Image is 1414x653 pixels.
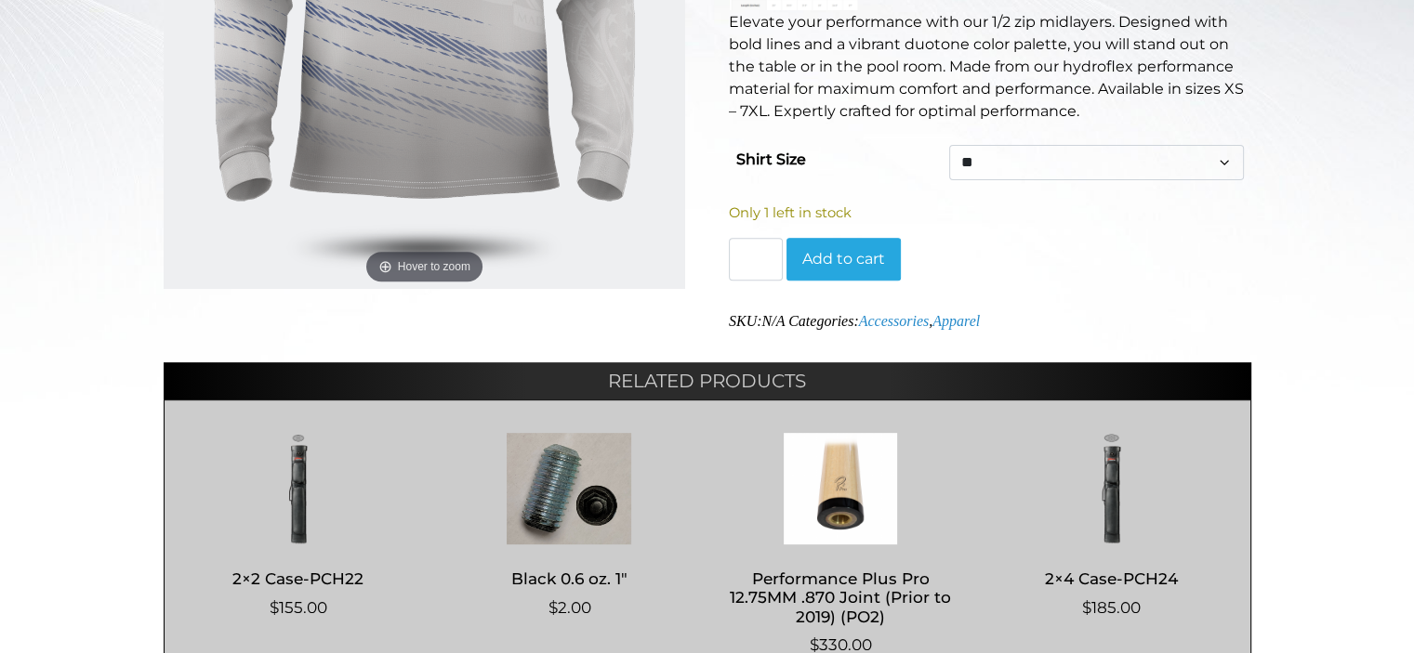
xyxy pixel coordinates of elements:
[729,202,1251,223] p: Only 1 left in stock
[454,433,685,620] a: Black 0.6 oz. 1″ $2.00
[996,561,1227,595] h2: 2×4 Case-PCH24
[736,145,806,175] label: Shirt Size
[725,433,957,544] img: Performance Plus Pro 12.75MM .870 Joint (Prior to 2019) (PO2)
[548,598,590,617] bdi: 2.00
[454,433,685,544] img: Image of black weight screw
[1082,598,1091,617] span: $
[270,598,279,617] span: $
[729,313,785,329] span: SKU:
[454,561,685,595] h2: Black 0.6 oz. 1″
[725,561,957,633] h2: Performance Plus Pro 12.75MM .870 Joint (Prior to 2019) (PO2)
[270,598,327,617] bdi: 155.00
[729,11,1251,123] p: Elevate your performance with our 1/2 zip midlayers. Designed with bold lines and a vibrant duoto...
[729,238,783,281] input: Product quantity
[761,313,785,329] span: N/A
[788,313,980,329] span: Categories: ,
[183,433,415,620] a: 2×2 Case-PCH22 $155.00
[183,561,415,595] h2: 2×2 Case-PCH22
[183,433,415,544] img: 2x2 Case-PCH22
[164,362,1251,399] h2: Related products
[996,433,1227,544] img: 2x4 Case-PCH24
[932,313,980,329] a: Apparel
[996,433,1227,620] a: 2×4 Case-PCH24 $185.00
[548,598,557,617] span: $
[1082,598,1141,617] bdi: 185.00
[859,313,930,329] a: Accessories
[786,238,901,281] button: Add to cart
